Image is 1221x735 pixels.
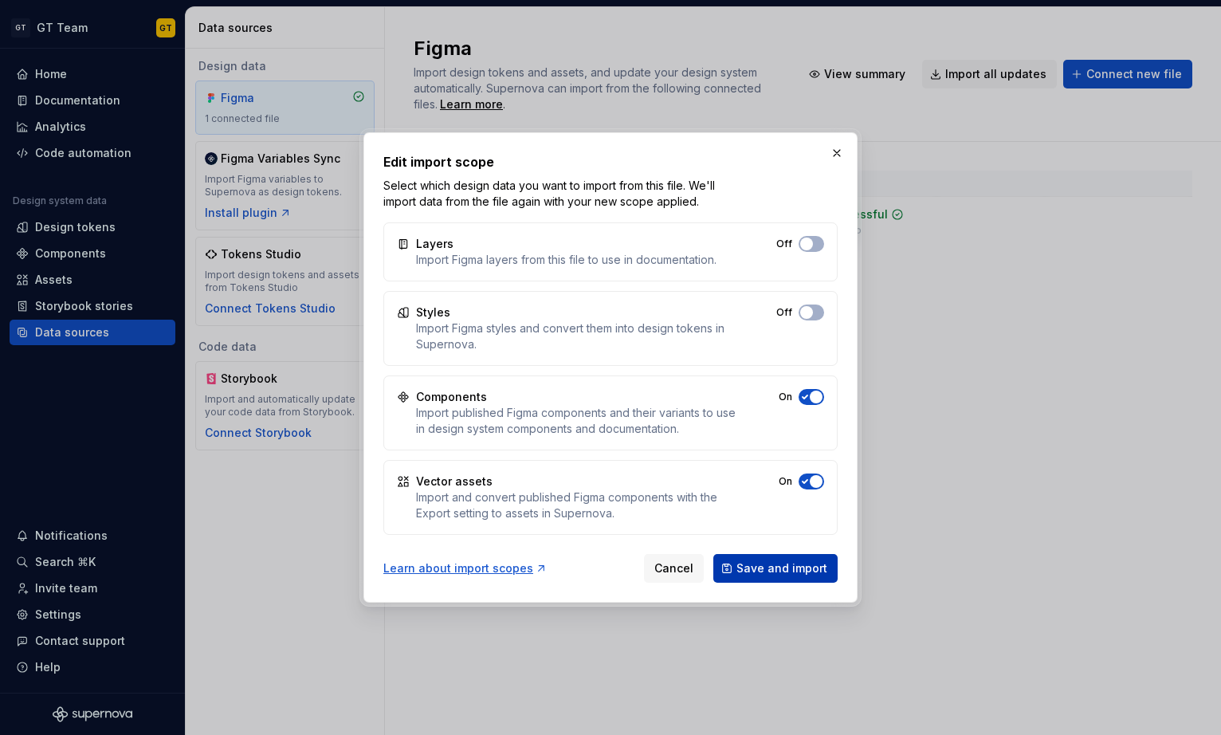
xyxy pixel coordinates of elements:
[416,489,737,521] div: Import and convert published Figma components with the Export setting to assets in Supernova.
[644,554,704,583] button: Cancel
[383,152,838,171] h2: Edit import scope
[416,252,717,268] div: Import Figma layers from this file to use in documentation.
[383,178,730,210] p: Select which design data you want to import from this file. We'll import data from the file again...
[383,560,548,576] a: Learn about import scopes
[416,305,450,320] div: Styles
[779,391,792,403] label: On
[776,306,792,319] label: Off
[416,320,735,352] div: Import Figma styles and convert them into design tokens in Supernova.
[416,474,493,489] div: Vector assets
[776,238,792,250] label: Off
[416,236,453,252] div: Layers
[713,554,838,583] button: Save and import
[736,560,827,576] span: Save and import
[416,389,487,405] div: Components
[416,405,737,437] div: Import published Figma components and their variants to use in design system components and docum...
[654,560,693,576] span: Cancel
[779,475,792,488] label: On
